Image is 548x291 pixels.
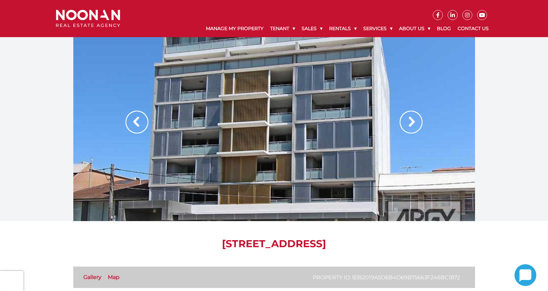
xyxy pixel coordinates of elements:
a: Services [360,20,396,37]
h1: [STREET_ADDRESS] [73,238,475,250]
a: Tenant [267,20,298,37]
p: Property ID: b352019a5d6b4d69b75663f246bc1872 [313,273,460,282]
a: Map [108,274,120,280]
img: Arrow slider [400,111,422,133]
a: Blog [434,20,454,37]
img: Noonan Real Estate Agency [56,10,120,27]
a: Rentals [326,20,360,37]
a: About Us [396,20,434,37]
a: Gallery [83,274,101,280]
a: Sales [298,20,326,37]
img: Arrow slider [126,111,148,133]
a: Manage My Property [203,20,267,37]
a: Contact Us [454,20,492,37]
